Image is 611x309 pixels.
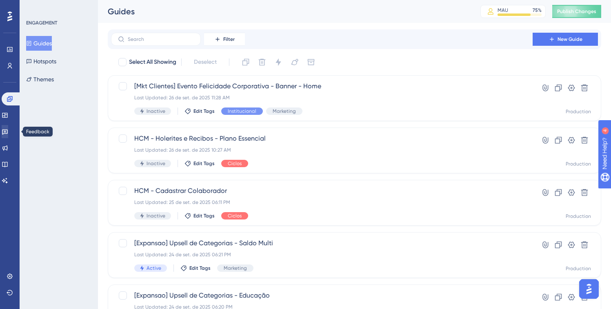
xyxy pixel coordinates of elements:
div: Last Updated: 25 de set. de 2025 06:11 PM [134,199,509,206]
span: Edit Tags [193,213,215,219]
button: New Guide [533,33,598,46]
span: Deselect [194,57,217,67]
span: Marketing [273,108,296,114]
div: Production [566,161,591,167]
iframe: UserGuiding AI Assistant Launcher [577,277,601,301]
button: Hotspots [26,54,56,69]
span: Edit Tags [193,108,215,114]
span: [Expansao] Upsell de Categorias - Saldo Multi [134,238,509,248]
button: Publish Changes [552,5,601,18]
div: Guides [108,6,460,17]
span: [Expansao] Upsell de Categorias - Educação [134,291,509,300]
span: Institucional [228,108,256,114]
div: Production [566,265,591,272]
span: Marketing [224,265,247,271]
button: Themes [26,72,54,87]
div: Production [566,213,591,219]
span: Publish Changes [557,8,596,15]
span: HCM - Cadastrar Colaborador [134,186,509,196]
div: Last Updated: 26 de set. de 2025 11:28 AM [134,94,509,101]
button: Filter [204,33,245,46]
span: Active [147,265,161,271]
button: Edit Tags [180,265,211,271]
span: Ciclos [228,213,242,219]
button: Edit Tags [184,160,215,167]
div: Last Updated: 24 de set. de 2025 06:21 PM [134,251,509,258]
span: Inactive [147,108,165,114]
span: Need Help? [19,2,51,12]
div: MAU [498,7,508,13]
div: Production [566,108,591,115]
span: Filter [223,36,235,43]
span: Inactive [147,213,165,219]
button: Deselect [187,55,224,69]
span: New Guide [558,36,582,43]
span: Edit Tags [189,265,211,271]
input: Search [128,36,194,42]
div: Last Updated: 26 de set. de 2025 10:27 AM [134,147,509,153]
div: 4 [57,4,59,11]
span: Inactive [147,160,165,167]
button: Edit Tags [184,213,215,219]
span: Edit Tags [193,160,215,167]
span: Select All Showing [129,57,176,67]
span: [Mkt Clientes] Evento Felicidade Corporativa - Banner - Home [134,81,509,91]
button: Guides [26,36,52,51]
div: ENGAGEMENT [26,20,57,26]
span: HCM - Holerites e Recibos - Plano Essencial [134,134,509,143]
span: Ciclos [228,160,242,167]
div: 75 % [533,7,542,13]
button: Edit Tags [184,108,215,114]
